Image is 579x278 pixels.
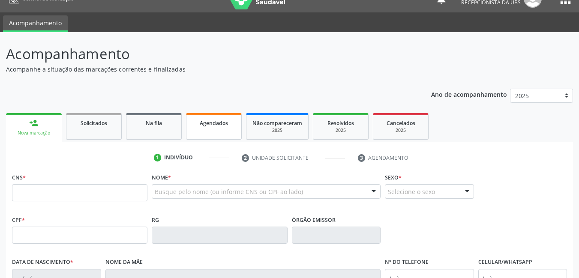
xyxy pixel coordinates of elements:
div: 1 [154,154,162,161]
label: Nome [152,171,171,184]
p: Ano de acompanhamento [431,89,507,99]
label: RG [152,213,159,227]
div: 2025 [319,127,362,134]
div: Indivíduo [164,154,193,161]
span: Agendados [200,120,228,127]
label: Data de nascimento [12,256,73,269]
div: Nova marcação [12,130,56,136]
span: Solicitados [81,120,107,127]
span: Selecione o sexo [388,187,435,196]
label: Celular/WhatsApp [478,256,532,269]
div: 2025 [252,127,302,134]
label: CNS [12,171,26,184]
label: Nº do Telefone [385,256,429,269]
span: Busque pelo nome (ou informe CNS ou CPF ao lado) [155,187,303,196]
label: Nome da mãe [105,256,143,269]
span: Não compareceram [252,120,302,127]
span: Resolvidos [327,120,354,127]
a: Acompanhamento [3,15,68,32]
p: Acompanhe a situação das marcações correntes e finalizadas [6,65,403,74]
div: 2025 [379,127,422,134]
p: Acompanhamento [6,43,403,65]
label: Órgão emissor [292,213,336,227]
label: Sexo [385,171,402,184]
span: Na fila [146,120,162,127]
div: person_add [29,118,39,128]
span: Cancelados [387,120,415,127]
label: CPF [12,213,25,227]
